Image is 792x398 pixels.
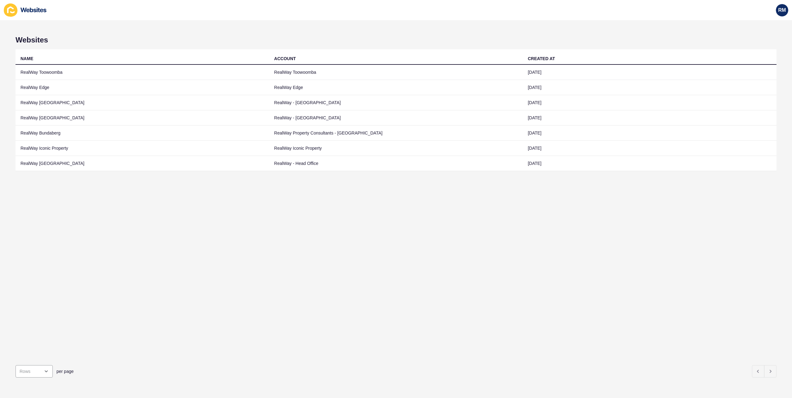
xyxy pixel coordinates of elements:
[269,126,523,141] td: RealWay Property Consultants - [GEOGRAPHIC_DATA]
[20,55,33,62] div: NAME
[16,65,269,80] td: RealWay Toowoomba
[16,80,269,95] td: RealWay Edge
[523,80,776,95] td: [DATE]
[16,36,776,44] h1: Websites
[274,55,296,62] div: ACCOUNT
[16,95,269,110] td: RealWay [GEOGRAPHIC_DATA]
[16,126,269,141] td: RealWay Bundaberg
[269,141,523,156] td: RealWay Iconic Property
[523,110,776,126] td: [DATE]
[269,95,523,110] td: RealWay - [GEOGRAPHIC_DATA]
[269,65,523,80] td: RealWay Toowoomba
[523,95,776,110] td: [DATE]
[269,80,523,95] td: RealWay Edge
[16,110,269,126] td: RealWay [GEOGRAPHIC_DATA]
[56,368,74,374] span: per page
[523,126,776,141] td: [DATE]
[528,55,555,62] div: CREATED AT
[523,141,776,156] td: [DATE]
[16,365,53,378] div: open menu
[269,156,523,171] td: RealWay - Head Office
[778,7,786,13] span: RM
[523,156,776,171] td: [DATE]
[16,141,269,156] td: RealWay Iconic Property
[16,156,269,171] td: RealWay [GEOGRAPHIC_DATA]
[269,110,523,126] td: RealWay - [GEOGRAPHIC_DATA]
[523,65,776,80] td: [DATE]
